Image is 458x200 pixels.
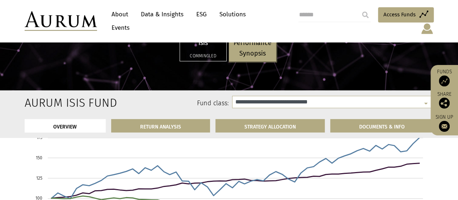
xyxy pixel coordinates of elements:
[111,119,210,132] a: RETURN ANALYSIS
[108,21,130,34] a: Events
[439,98,450,109] img: Share this post
[137,8,187,21] a: Data & Insights
[358,8,373,22] input: Submit
[193,8,210,21] a: ESG
[94,99,229,108] label: Fund class:
[36,155,42,160] text: 150
[25,11,97,31] img: Aurum
[378,7,434,23] a: Access Funds
[37,135,42,140] text: 175
[185,54,222,58] h5: Commingled
[330,119,434,132] a: DOCUMENTS & INFO
[434,114,454,132] a: Sign up
[439,75,450,86] img: Access Funds
[216,8,249,21] a: Solutions
[185,38,222,48] p: Isis
[434,92,454,109] div: Share
[108,8,132,21] a: About
[439,121,450,132] img: Sign up to our newsletter
[383,10,416,19] span: Access Funds
[234,38,272,59] p: Performance Synopsis
[420,23,434,35] img: account-icon.svg
[215,119,325,132] a: STRATEGY ALLOCATION
[434,69,454,86] a: Funds
[25,96,84,110] h2: Aurum Isis Fund
[36,176,42,181] text: 125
